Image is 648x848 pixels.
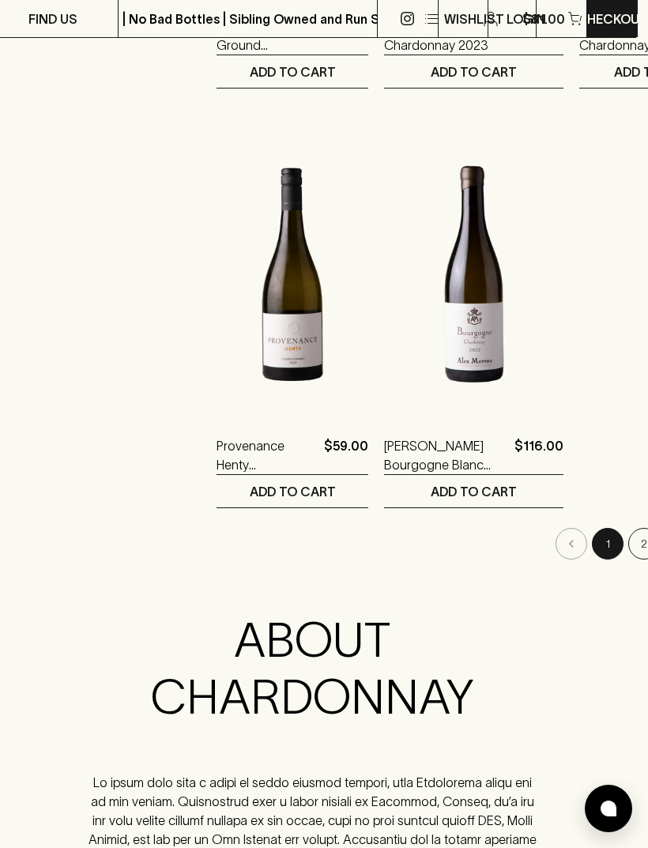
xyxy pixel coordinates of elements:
button: ADD TO CART [384,475,563,507]
h2: ABOUT CHARDONNAY [85,612,539,726]
img: Alex Moreau Bourgogne Blanc 2022 [384,136,563,413]
p: Checkout [577,9,648,28]
p: $116.00 [514,436,563,474]
a: Provenance Henty Chardonnay 2022 [217,436,318,474]
img: Provenance Henty Chardonnay 2022 [217,136,368,413]
p: Wishlist [444,9,504,28]
p: FIND US [28,9,77,28]
img: bubble-icon [601,801,616,816]
p: ADD TO CART [250,482,336,501]
p: Login [507,9,546,28]
p: ADD TO CART [431,482,517,501]
button: ADD TO CART [217,55,368,88]
p: $81.00 [522,9,565,28]
p: ADD TO CART [250,62,336,81]
button: ADD TO CART [217,475,368,507]
button: ADD TO CART [384,55,563,88]
p: $59.00 [324,436,368,474]
button: page 1 [592,528,624,560]
p: ADD TO CART [431,62,517,81]
a: [PERSON_NAME] Bourgogne Blanc 2022 [384,436,508,474]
